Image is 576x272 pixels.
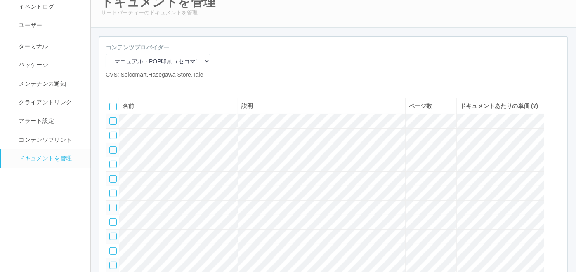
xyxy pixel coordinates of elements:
[106,43,169,52] label: コンテンツプロバイダー
[17,80,66,87] span: メンテナンス通知
[551,113,563,129] div: 上に移動
[551,96,563,113] div: 最上部に移動
[1,16,98,35] a: ユーザー
[1,131,98,149] a: コンテンツプリント
[17,22,42,28] span: ユーザー
[17,3,54,10] span: イベントログ
[551,129,563,145] div: 下に移動
[101,9,566,17] p: サードパーティーのドキュメントを管理
[1,93,98,112] a: クライアントリンク
[17,61,48,68] span: パッケージ
[241,102,402,110] div: 説明
[17,43,48,49] span: ターミナル
[551,145,563,162] div: 最下部に移動
[123,102,234,110] div: 名前
[1,56,98,74] a: パッケージ
[17,99,72,106] span: クライアントリンク
[409,102,453,110] div: ページ数
[17,155,72,162] span: ドキュメントを管理
[106,71,203,78] span: CVS: Seicomart,Hasegawa Store,Taie
[1,35,98,56] a: ターミナル
[1,112,98,130] a: アラート設定
[460,102,541,110] div: ドキュメントあたりの単価 (¥)
[17,117,54,124] span: アラート設定
[1,75,98,93] a: メンテナンス通知
[17,136,72,143] span: コンテンツプリント
[1,149,98,168] a: ドキュメントを管理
